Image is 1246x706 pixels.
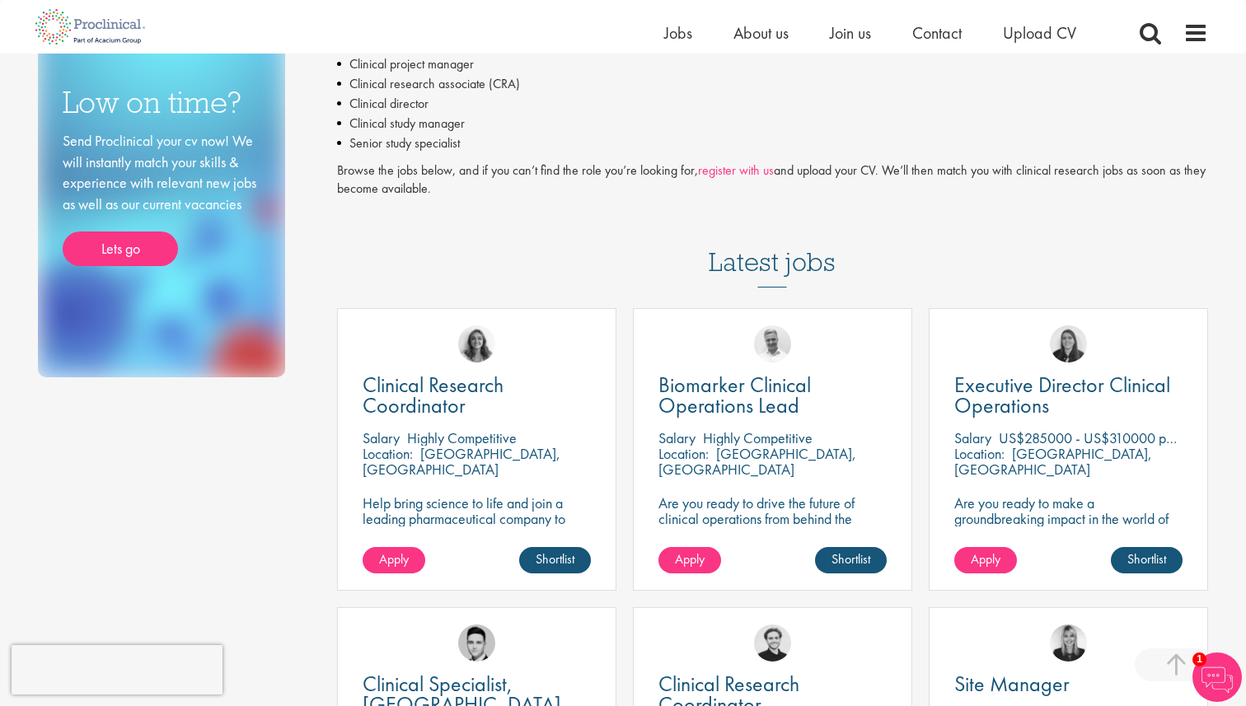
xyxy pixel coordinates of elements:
a: Apply [363,547,425,573]
div: Send Proclinical your cv now! We will instantly match your skills & experience with relevant new ... [63,130,260,266]
span: Salary [954,428,991,447]
span: Apply [971,550,1000,568]
img: Ciara Noble [1050,325,1087,362]
h3: Latest jobs [709,207,836,288]
h3: Low on time? [63,86,260,119]
li: Clinical director [337,94,1209,114]
span: Apply [675,550,705,568]
a: Site Manager [954,674,1183,694]
span: Site Manager [954,670,1070,698]
p: Browse the jobs below, and if you can’t find the role you’re looking for, and upload your CV. We’... [337,161,1209,199]
span: Salary [658,428,696,447]
a: Lets go [63,231,178,266]
a: Apply [954,547,1017,573]
span: Clinical Research Coordinator [363,371,504,419]
a: Shortlist [1111,547,1183,573]
a: Contact [912,22,962,44]
img: Joshua Bye [754,325,791,362]
p: [GEOGRAPHIC_DATA], [GEOGRAPHIC_DATA] [363,444,560,479]
span: Biomarker Clinical Operations Lead [658,371,811,419]
img: Jackie Cerchio [458,325,495,362]
p: Highly Competitive [703,428,813,447]
img: Chatbot [1192,652,1242,702]
a: Join us [830,22,871,44]
span: Location: [954,444,1005,463]
p: Highly Competitive [407,428,517,447]
a: Jobs [664,22,692,44]
a: register with us [698,161,774,179]
a: Shortlist [519,547,591,573]
li: Clinical project manager [337,54,1209,74]
p: US$285000 - US$310000 per annum [999,428,1218,447]
img: Janelle Jones [1050,624,1087,662]
li: Senior study specialist [337,133,1209,153]
p: [GEOGRAPHIC_DATA], [GEOGRAPHIC_DATA] [658,444,856,479]
a: Shortlist [815,547,887,573]
a: Apply [658,547,721,573]
li: Clinical study manager [337,114,1209,133]
span: Location: [658,444,709,463]
a: Biomarker Clinical Operations Lead [658,375,887,416]
a: Upload CV [1003,22,1076,44]
p: [GEOGRAPHIC_DATA], [GEOGRAPHIC_DATA] [954,444,1152,479]
span: Executive Director Clinical Operations [954,371,1170,419]
img: Connor Lynes [458,624,495,662]
iframe: reCAPTCHA [12,645,222,694]
span: Location: [363,444,413,463]
span: Apply [379,550,409,568]
a: Executive Director Clinical Operations [954,375,1183,416]
span: Salary [363,428,400,447]
p: Help bring science to life and join a leading pharmaceutical company to play a key role in delive... [363,495,591,573]
img: Nico Kohlwes [754,624,791,662]
p: Are you ready to drive the future of clinical operations from behind the scenes? Looking to be in... [658,495,887,573]
a: About us [733,22,789,44]
span: 1 [1192,652,1206,666]
li: Clinical research associate (CRA) [337,74,1209,94]
a: Clinical Research Coordinator [363,375,591,416]
p: Are you ready to make a groundbreaking impact in the world of biotechnology? Join a growing compa... [954,495,1183,573]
